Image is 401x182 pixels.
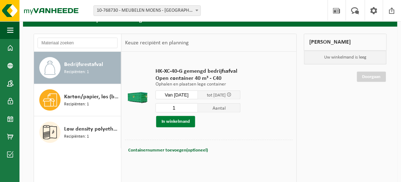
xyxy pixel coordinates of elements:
[34,116,121,148] button: Low density polyethyleen (LDPE) folie, los, gekleurd Recipiënten: 1
[357,72,386,82] a: Doorgaan
[94,6,200,16] span: 10-768730 - MEUBELEN MOENS - LONDERZEEL
[207,93,226,98] span: tot [DATE]
[94,5,201,16] span: 10-768730 - MEUBELEN MOENS - LONDERZEEL
[156,116,195,127] button: In winkelmand
[156,82,241,87] p: Ophalen en plaatsen lege container
[64,93,119,101] span: Karton/papier, los (bedrijven)
[64,60,103,69] span: Bedrijfsrestafval
[304,34,387,51] div: [PERSON_NAME]
[128,148,208,153] span: Containernummer toevoegen(optioneel)
[38,38,118,48] input: Materiaal zoeken
[34,84,121,116] button: Karton/papier, los (bedrijven) Recipiënten: 1
[64,101,89,108] span: Recipiënten: 1
[128,145,209,155] button: Containernummer toevoegen(optioneel)
[64,69,89,76] span: Recipiënten: 1
[156,90,198,99] input: Selecteer datum
[64,133,89,140] span: Recipiënten: 1
[156,75,241,82] span: Open container 40 m³ - C40
[304,51,386,64] p: Uw winkelmand is leeg
[64,125,119,133] span: Low density polyethyleen (LDPE) folie, los, gekleurd
[198,103,241,112] span: Aantal
[122,34,192,52] div: Keuze recipiënt en planning
[34,52,121,84] button: Bedrijfsrestafval Recipiënten: 1
[156,68,241,75] span: HK-XC-40-G gemengd bedrijfsafval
